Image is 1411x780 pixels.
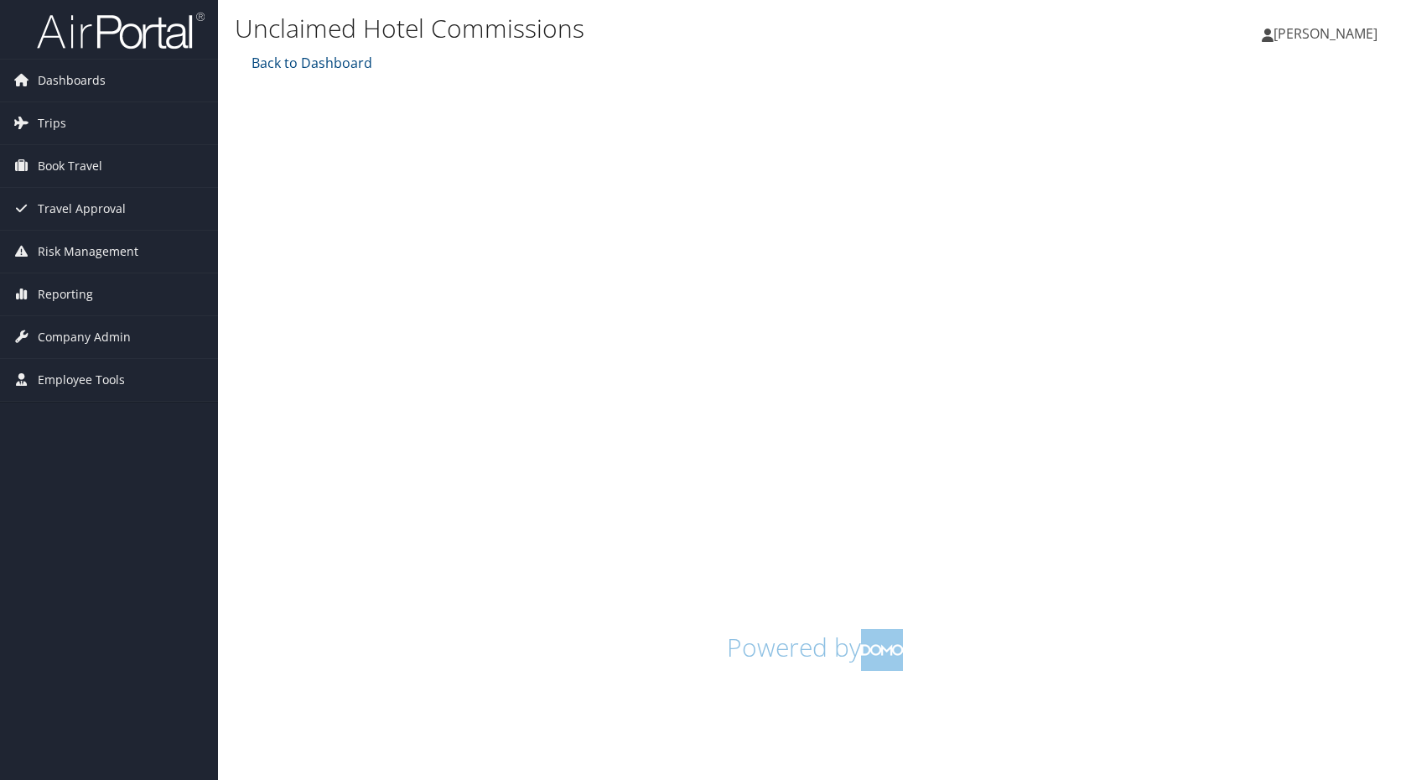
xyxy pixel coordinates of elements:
[38,359,125,401] span: Employee Tools
[247,629,1382,671] h1: Powered by
[38,188,126,230] span: Travel Approval
[1274,24,1377,43] span: [PERSON_NAME]
[247,54,372,72] a: Back to Dashboard
[38,316,131,358] span: Company Admin
[38,231,138,273] span: Risk Management
[38,145,102,187] span: Book Travel
[861,629,903,671] img: domo-logo.png
[37,11,205,50] img: airportal-logo.png
[38,102,66,144] span: Trips
[1262,8,1394,59] a: [PERSON_NAME]
[38,273,93,315] span: Reporting
[235,11,1008,46] h1: Unclaimed Hotel Commissions
[38,60,106,101] span: Dashboards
